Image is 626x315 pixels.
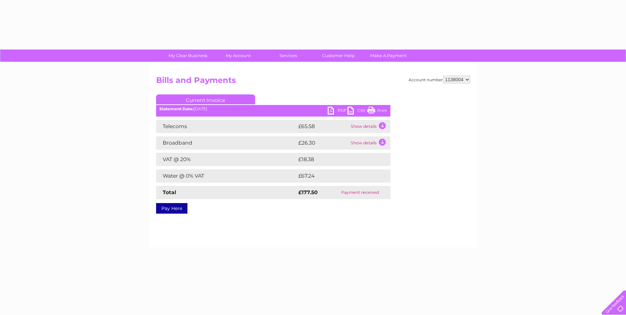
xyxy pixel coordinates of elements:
[361,50,416,62] a: Make A Payment
[347,107,367,116] a: CSV
[159,106,193,111] b: Statement Date:
[297,120,349,133] td: £65.58
[156,76,470,88] h2: Bills and Payments
[156,107,390,111] div: [DATE]
[161,50,215,62] a: My Clear Business
[297,169,377,183] td: £67.24
[297,136,349,150] td: £26.30
[297,153,377,166] td: £18.38
[330,186,390,199] td: Payment received
[311,50,366,62] a: Customer Help
[156,169,297,183] td: Water @ 0% VAT
[328,107,347,116] a: PDF
[211,50,265,62] a: My Account
[367,107,387,116] a: Print
[156,94,255,104] a: Current Invoice
[156,153,297,166] td: VAT @ 20%
[349,120,390,133] td: Show details
[409,76,470,84] div: Account number
[261,50,315,62] a: Services
[349,136,390,150] td: Show details
[298,189,318,195] strong: £177.50
[163,189,176,195] strong: Total
[156,136,297,150] td: Broadband
[156,203,187,214] a: Pay Here
[156,120,297,133] td: Telecoms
